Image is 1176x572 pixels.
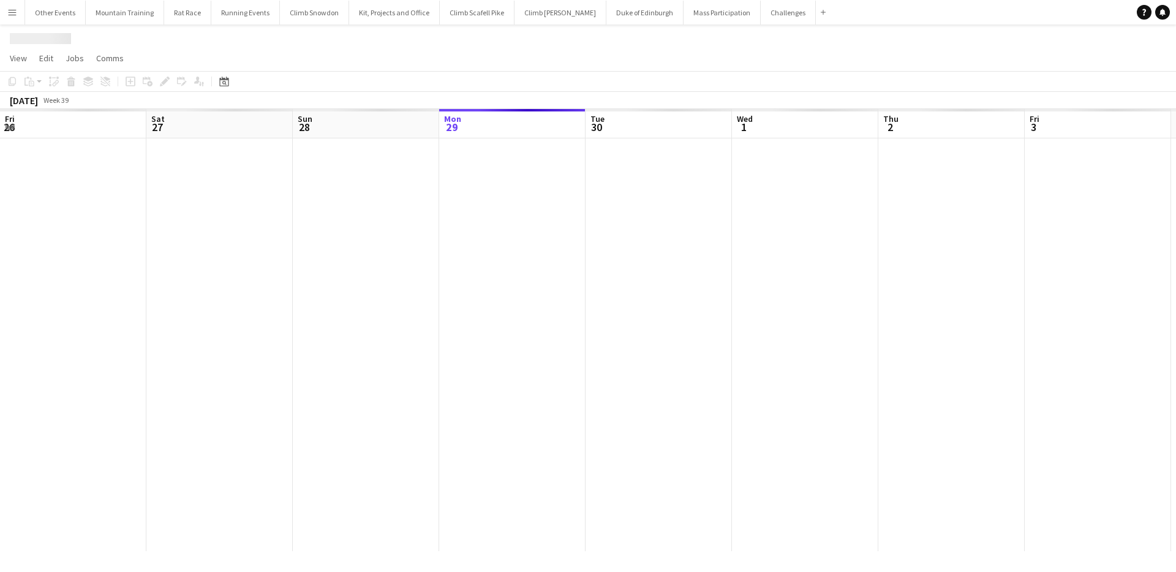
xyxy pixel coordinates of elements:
span: Wed [737,113,753,124]
span: Thu [883,113,899,124]
span: Mon [444,113,461,124]
button: Running Events [211,1,280,24]
a: Comms [91,50,129,66]
button: Climb Snowdon [280,1,349,24]
span: 2 [881,120,899,134]
span: Fri [5,113,15,124]
span: Week 39 [40,96,71,105]
a: Jobs [61,50,89,66]
button: Challenges [761,1,816,24]
button: Climb [PERSON_NAME] [514,1,606,24]
button: Mass Participation [684,1,761,24]
span: Sun [298,113,312,124]
span: 28 [296,120,312,134]
span: 26 [3,120,15,134]
span: 1 [735,120,753,134]
button: Kit, Projects and Office [349,1,440,24]
button: Other Events [25,1,86,24]
span: 30 [589,120,605,134]
div: [DATE] [10,94,38,107]
a: Edit [34,50,58,66]
span: 29 [442,120,461,134]
span: 3 [1028,120,1039,134]
span: 27 [149,120,165,134]
button: Mountain Training [86,1,164,24]
span: Edit [39,53,53,64]
button: Rat Race [164,1,211,24]
button: Climb Scafell Pike [440,1,514,24]
span: Sat [151,113,165,124]
button: Duke of Edinburgh [606,1,684,24]
span: Tue [590,113,605,124]
span: Jobs [66,53,84,64]
a: View [5,50,32,66]
span: Comms [96,53,124,64]
span: Fri [1030,113,1039,124]
span: View [10,53,27,64]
